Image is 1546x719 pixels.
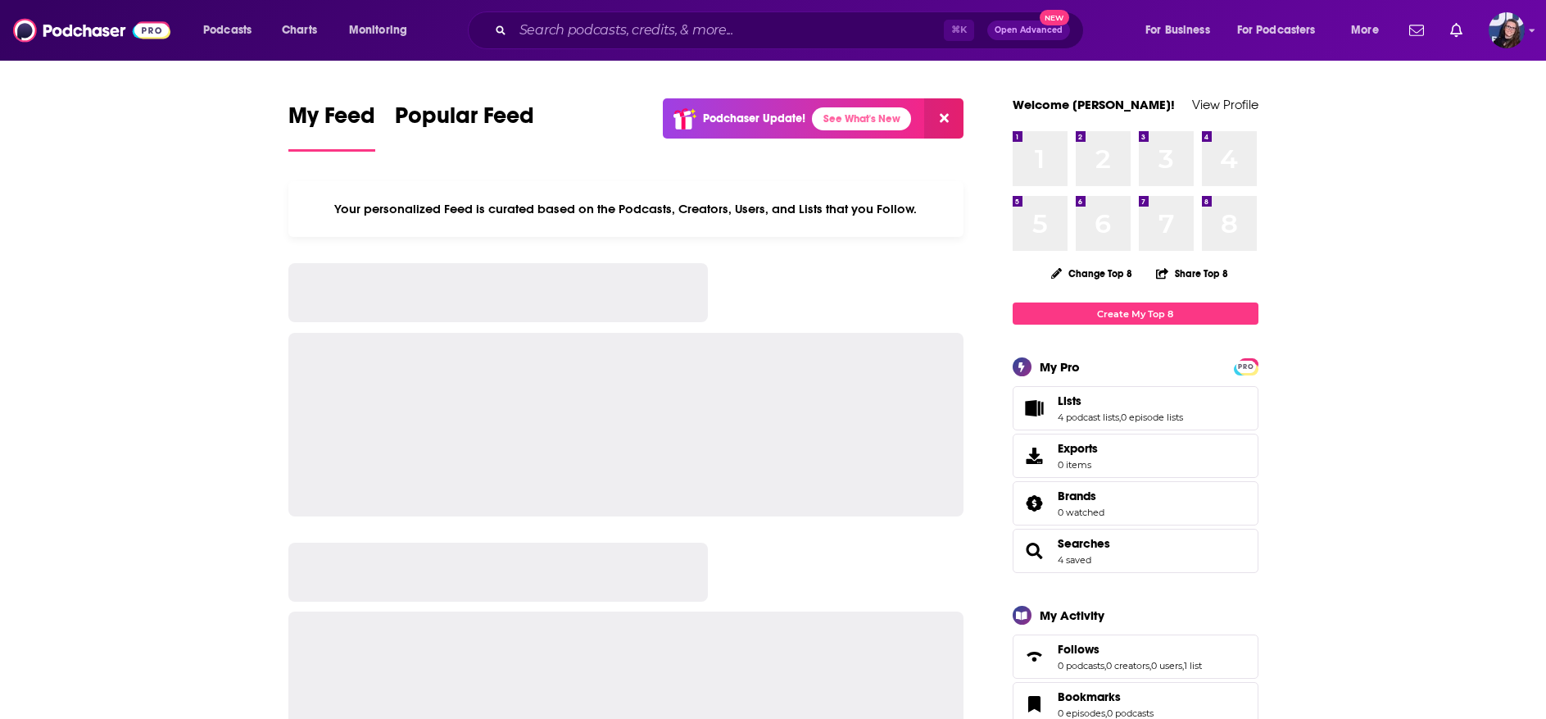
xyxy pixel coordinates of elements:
a: Lists [1018,397,1051,420]
button: Show profile menu [1489,12,1525,48]
span: , [1182,660,1184,671]
a: Charts [271,17,327,43]
span: , [1119,412,1121,423]
a: See What's New [812,107,911,130]
a: Welcome [PERSON_NAME]! [1013,97,1175,112]
a: Bookmarks [1018,693,1051,716]
span: More [1351,19,1379,42]
span: , [1104,660,1106,671]
a: Searches [1058,536,1110,551]
span: Open Advanced [995,26,1063,34]
a: Bookmarks [1058,689,1154,704]
button: Open AdvancedNew [987,20,1070,40]
div: My Activity [1040,608,1104,623]
a: 0 users [1151,660,1182,671]
a: Popular Feed [395,102,534,152]
a: Show notifications dropdown [1444,16,1469,44]
button: open menu [192,17,273,43]
span: PRO [1236,361,1256,373]
span: Follows [1013,635,1258,679]
a: 4 saved [1058,554,1091,566]
a: Follows [1058,642,1202,657]
a: My Feed [288,102,375,152]
span: ⌘ K [944,20,974,41]
span: For Podcasters [1237,19,1316,42]
p: Podchaser Update! [703,111,805,125]
a: PRO [1236,360,1256,372]
a: Lists [1058,394,1183,408]
span: Monitoring [349,19,407,42]
span: Lists [1058,394,1081,408]
span: Exports [1058,441,1098,456]
img: Podchaser - Follow, Share and Rate Podcasts [13,15,170,46]
span: For Business [1145,19,1210,42]
a: 1 list [1184,660,1202,671]
span: Charts [282,19,317,42]
span: Logged in as CallieDaruk [1489,12,1525,48]
button: open menu [1340,17,1399,43]
a: 0 episodes [1058,708,1105,719]
a: 0 podcasts [1058,660,1104,671]
span: Brands [1013,481,1258,526]
div: Search podcasts, credits, & more... [483,11,1099,49]
span: , [1105,708,1107,719]
span: New [1040,10,1069,25]
span: Exports [1018,444,1051,467]
span: Lists [1013,386,1258,430]
span: Popular Feed [395,102,534,139]
span: Searches [1013,529,1258,573]
span: Podcasts [203,19,252,42]
div: Your personalized Feed is curated based on the Podcasts, Creators, Users, and Lists that you Follow. [288,181,964,237]
input: Search podcasts, credits, & more... [513,17,944,43]
span: Brands [1058,489,1096,503]
a: Searches [1018,539,1051,562]
a: View Profile [1192,97,1258,112]
span: My Feed [288,102,375,139]
a: Follows [1018,645,1051,668]
a: 0 watched [1058,507,1104,518]
button: Change Top 8 [1041,263,1143,284]
a: Show notifications dropdown [1403,16,1430,44]
span: Follows [1058,642,1099,657]
span: Bookmarks [1058,689,1121,704]
img: User Profile [1489,12,1525,48]
a: Brands [1058,489,1104,503]
a: Create My Top 8 [1013,303,1258,325]
button: open menu [338,17,428,43]
a: Exports [1013,434,1258,478]
button: open menu [1226,17,1340,43]
a: 4 podcast lists [1058,412,1119,423]
a: 0 podcasts [1107,708,1154,719]
button: open menu [1134,17,1231,43]
a: 0 episode lists [1121,412,1183,423]
span: 0 items [1058,459,1098,471]
a: 0 creators [1106,660,1149,671]
span: , [1149,660,1151,671]
div: My Pro [1040,359,1080,375]
a: Brands [1018,492,1051,515]
button: Share Top 8 [1155,257,1229,289]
